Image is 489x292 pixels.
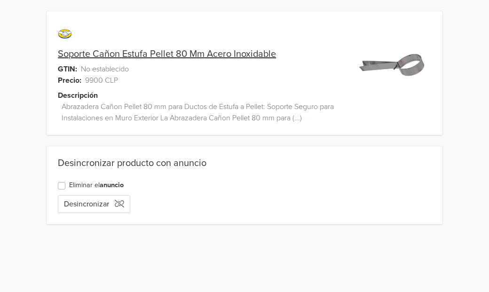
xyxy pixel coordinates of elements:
[81,63,129,75] span: No establecido
[58,63,77,75] span: GTIN:
[58,195,130,213] button: Desincronizar
[58,158,431,169] div: Desincronizar producto con anuncio
[100,181,124,189] a: anuncio
[357,30,428,101] img: product_image
[85,75,118,86] span: 9900 CLP
[58,90,98,101] span: Descripción
[62,101,355,124] span: Abrazadera Cañon Pellet 80 mm para Ductos de Estufa a Pellet: Soporte Seguro para Instalaciones e...
[69,180,124,190] label: Eliminar el
[58,75,81,86] span: Precio:
[58,48,276,60] a: Soporte Cañon Estufa Pellet 80 Mm Acero Inoxidable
